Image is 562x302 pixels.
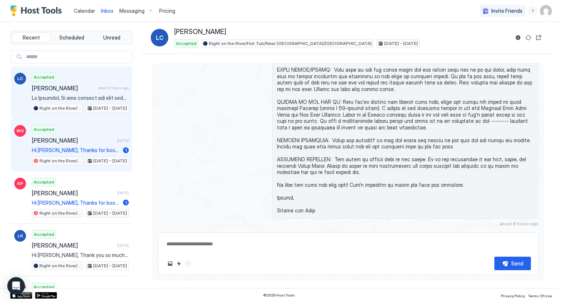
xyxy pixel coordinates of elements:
span: Right on the River/Hot Tub/Near [GEOGRAPHIC_DATA]/[GEOGRAPHIC_DATA] [40,158,81,164]
a: Google Play Store [35,292,57,299]
div: menu [528,7,537,15]
a: Privacy Policy [501,291,525,299]
span: KP [17,180,23,187]
span: Pricing [159,8,175,14]
span: [DATE] - [DATE] [93,210,127,216]
span: 1 [125,200,127,205]
span: Right on the River/Hot Tub/Near [GEOGRAPHIC_DATA]/[GEOGRAPHIC_DATA] [40,263,81,269]
div: User profile [540,5,552,17]
button: Open reservation [534,33,543,42]
span: [PERSON_NAME] [174,28,226,36]
span: LC [17,75,23,82]
span: [DATE] - [DATE] [93,158,127,164]
button: Upload image [166,259,175,268]
button: Reservation information [514,33,522,42]
span: Right on the River/Hot Tub/Near [GEOGRAPHIC_DATA]/[GEOGRAPHIC_DATA] [40,210,81,216]
span: Accepted [176,40,196,47]
span: [DATE] [117,190,129,195]
span: [PERSON_NAME] [32,84,95,92]
a: Terms Of Use [528,291,552,299]
span: Hi [PERSON_NAME], Thanks for booking our cabin, Right on the River! I’ll send you everything you ... [32,147,120,154]
span: [DATE] [117,138,129,143]
span: LK [18,233,23,239]
a: App Store [10,292,32,299]
span: LC [156,33,164,42]
span: Hi [PERSON_NAME], Thank you so much for choosing to stay at our cabin while in [GEOGRAPHIC_DATA].... [32,252,129,258]
div: Open Intercom Messenger [7,277,25,295]
span: Recent [23,34,40,41]
span: Lo Ipsumdol, Si ame consect adi elit seddoeiu tempori ut Labor et dol Magna al Enimadm! Veni'q no... [32,95,129,101]
span: about 6 hours ago [499,221,539,226]
button: Send [494,257,531,270]
span: Privacy Policy [501,294,525,298]
button: Quick reply [175,259,183,268]
span: Accepted [34,126,54,133]
span: © 2025 Host Tools [263,293,295,298]
button: Recent [12,33,51,43]
span: [PERSON_NAME] [32,242,114,249]
span: [DATE] - [DATE] [93,105,127,112]
button: Scheduled [52,33,91,43]
span: [DATE] [117,243,129,248]
span: Right on the River/Hot Tub/Near [GEOGRAPHIC_DATA]/[GEOGRAPHIC_DATA] [40,105,81,112]
span: Scheduled [59,34,84,41]
span: [PERSON_NAME] [32,137,114,144]
span: WV [16,128,24,134]
span: 1 [125,147,127,153]
span: Messaging [119,8,145,14]
a: Host Tools Logo [10,5,65,16]
div: Send [511,260,523,267]
a: Inbox [101,7,113,15]
span: Invite Friends [491,8,522,14]
span: about 6 hours ago [98,86,129,90]
span: Calendar [74,8,95,14]
span: Terms Of Use [528,294,552,298]
span: [DATE] - [DATE] [93,263,127,269]
button: Sync reservation [524,33,533,42]
span: [DATE] - [DATE] [384,40,418,47]
span: Accepted [34,231,54,238]
span: [PERSON_NAME] [32,189,114,197]
a: Calendar [74,7,95,15]
span: Accepted [34,179,54,185]
span: Right on the River/Hot Tub/Near [GEOGRAPHIC_DATA]/[GEOGRAPHIC_DATA] [209,40,372,47]
button: Unread [92,33,131,43]
div: tab-group [10,31,133,45]
span: Accepted [34,74,54,80]
span: Accepted [34,284,54,290]
input: Input Field [23,51,132,63]
span: Unread [103,34,120,41]
span: Inbox [101,8,113,14]
span: Hi [PERSON_NAME], Thanks for booking our cabin, Right on the River! I’ll send you everything you ... [32,200,120,206]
